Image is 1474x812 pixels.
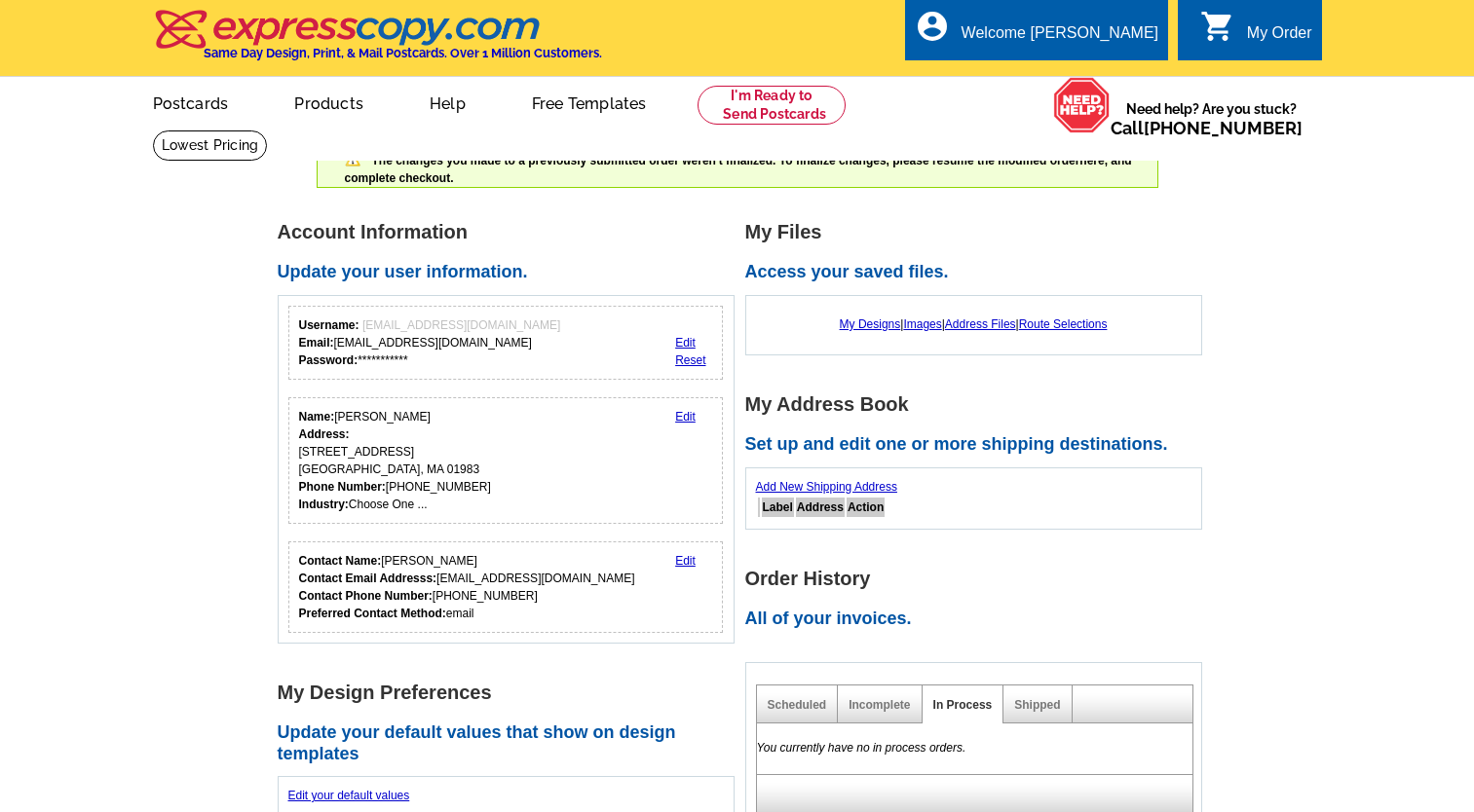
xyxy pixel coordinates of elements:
[756,480,897,494] a: Add New Shipping Address
[278,722,745,764] h2: Update your default values that show on design templates
[840,317,901,331] a: My Designs
[745,609,1213,630] h2: All of your invoices.
[278,683,745,703] h1: My Design Preferences
[288,397,724,524] div: Your personal details.
[299,318,359,332] strong: Username:
[204,46,602,60] h4: Same Day Design, Print, & Mail Postcards. Over 1 Million Customers.
[1111,118,1303,138] span: Call
[299,607,446,620] strong: Preferred Contact Method:
[299,498,349,511] strong: Industry:
[796,498,845,517] th: Address
[745,394,1213,415] h1: My Address Book
[288,306,724,380] div: Your login information.
[962,24,1158,52] div: Welcome [PERSON_NAME]
[398,79,497,125] a: Help
[756,306,1191,343] div: | | |
[299,480,386,494] strong: Phone Number:
[1200,21,1312,46] a: shopping_cart My Order
[288,789,410,802] a: Edit your default values
[299,572,437,585] strong: Contact Email Addresss:
[745,434,1213,456] h2: Set up and edit one or more shipping destinations.
[675,336,696,350] a: Edit
[757,741,966,755] em: You currently have no in process orders.
[745,569,1213,589] h1: Order History
[1200,751,1474,812] iframe: LiveChat chat widget
[278,262,745,283] h2: Update your user information.
[1079,154,1104,167] a: here
[847,498,885,517] th: Action
[675,410,696,424] a: Edit
[933,698,993,712] a: In Process
[299,336,334,350] strong: Email:
[675,554,696,568] a: Edit
[362,318,560,332] span: [EMAIL_ADDRESS][DOMAIN_NAME]
[1014,698,1060,712] a: Shipped
[1019,317,1108,331] a: Route Selections
[768,698,827,712] a: Scheduled
[263,79,395,125] a: Products
[1111,99,1312,138] span: Need help? Are you stuck?
[153,23,602,60] a: Same Day Design, Print, & Mail Postcards. Over 1 Million Customers.
[299,353,359,367] strong: Password:
[745,262,1213,283] h2: Access your saved files.
[288,541,724,633] div: Who should we contact regarding order issues?
[745,222,1213,242] h1: My Files
[299,408,491,513] div: [PERSON_NAME] [STREET_ADDRESS] [GEOGRAPHIC_DATA], MA 01983 [PHONE_NUMBER] Choose One ...
[501,79,678,125] a: Free Templates
[299,552,635,622] div: [PERSON_NAME] [EMAIL_ADDRESS][DOMAIN_NAME] [PHONE_NUMBER] email
[299,427,350,441] strong: Address:
[1200,9,1235,44] i: shopping_cart
[1144,118,1303,138] a: [PHONE_NUMBER]
[122,79,260,125] a: Postcards
[278,222,745,242] h1: Account Information
[849,698,910,712] a: Incomplete
[1247,24,1312,52] div: My Order
[903,317,941,331] a: Images
[915,9,950,44] i: account_circle
[299,554,382,568] strong: Contact Name:
[762,498,794,517] th: Label
[1053,77,1111,133] img: help
[299,589,433,603] strong: Contact Phone Number:
[675,353,705,367] a: Reset
[945,317,1016,331] a: Address Files
[299,410,335,424] strong: Name:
